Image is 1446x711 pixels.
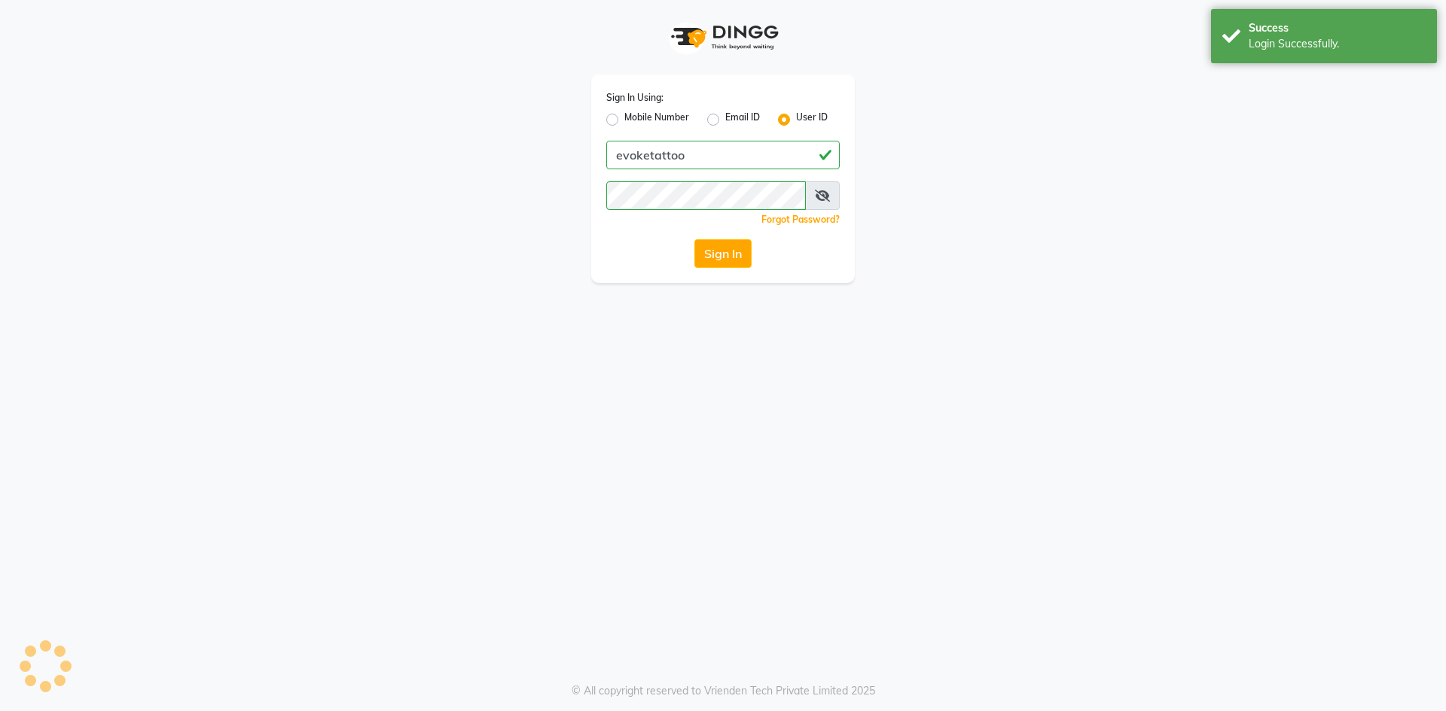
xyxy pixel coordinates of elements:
a: Forgot Password? [761,214,840,225]
label: Email ID [725,111,760,129]
label: Sign In Using: [606,91,664,105]
label: User ID [796,111,828,129]
div: Success [1249,20,1426,36]
img: logo1.svg [663,15,783,59]
label: Mobile Number [624,111,689,129]
input: Username [606,181,806,210]
button: Sign In [694,239,752,268]
input: Username [606,141,840,169]
div: Login Successfully. [1249,36,1426,52]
